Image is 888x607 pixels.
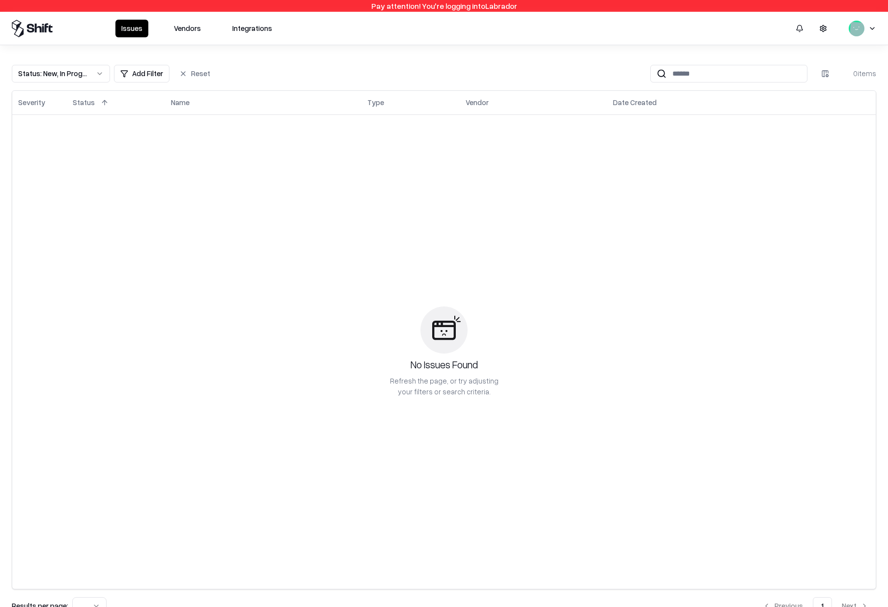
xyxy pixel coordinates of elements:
[367,97,384,108] div: Type
[18,97,45,108] div: Severity
[389,376,499,396] div: Refresh the page, or try adjusting your filters or search criteria.
[18,68,88,79] div: Status : New, In Progress
[466,97,489,108] div: Vendor
[168,20,207,37] button: Vendors
[837,68,876,79] div: 0 items
[115,20,148,37] button: Issues
[173,65,216,83] button: Reset
[411,358,478,372] div: No Issues Found
[613,97,657,108] div: Date Created
[171,97,190,108] div: Name
[114,65,169,83] button: Add Filter
[73,97,95,108] div: Status
[226,20,278,37] button: Integrations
